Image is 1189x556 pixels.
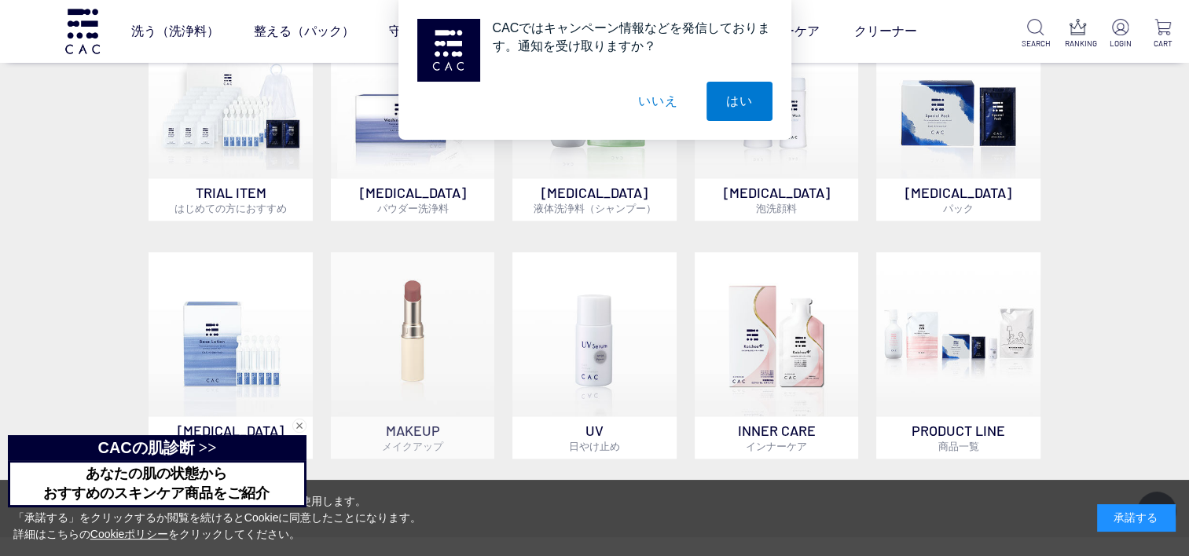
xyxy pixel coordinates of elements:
[618,82,697,121] button: いいえ
[331,252,495,459] a: MAKEUPメイクアップ
[533,202,655,214] span: 液体洗浄料（シャンプー）
[149,416,313,459] p: [MEDICAL_DATA]
[149,178,313,221] p: TRIAL ITEM
[695,252,859,416] img: インナーケア
[377,202,449,214] span: パウダー洗浄料
[90,528,169,540] a: Cookieポリシー
[876,252,1040,459] a: PRODUCT LINE商品一覧
[746,440,807,452] span: インナーケア
[876,178,1040,221] p: [MEDICAL_DATA]
[382,440,443,452] span: メイクアップ
[943,202,974,214] span: パック
[512,252,677,459] a: UV日やけ止め
[569,440,620,452] span: 日やけ止め
[174,202,287,214] span: はじめての方におすすめ
[331,416,495,459] p: MAKEUP
[1097,504,1176,532] div: 承諾する
[331,178,495,221] p: [MEDICAL_DATA]
[512,416,677,459] p: UV
[695,416,859,459] p: INNER CARE
[938,440,978,452] span: 商品一覧
[480,19,772,55] div: CACではキャンペーン情報などを発信しております。通知を受け取りますか？
[512,178,677,221] p: [MEDICAL_DATA]
[417,19,480,82] img: notification icon
[706,82,772,121] button: はい
[876,416,1040,459] p: PRODUCT LINE
[149,252,313,459] a: [MEDICAL_DATA]ローション
[695,252,859,459] a: インナーケア INNER CAREインナーケア
[756,202,797,214] span: 泡洗顔料
[13,493,422,543] div: 当サイトでは、お客様へのサービス向上のためにCookieを使用します。 「承諾する」をクリックするか閲覧を続けるとCookieに同意したことになります。 詳細はこちらの をクリックしてください。
[695,178,859,221] p: [MEDICAL_DATA]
